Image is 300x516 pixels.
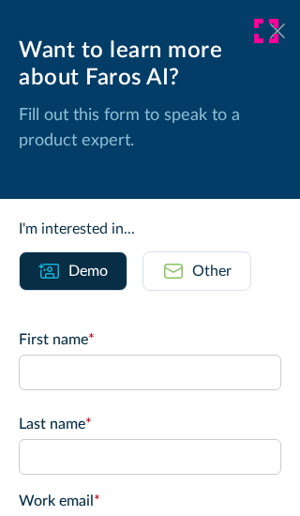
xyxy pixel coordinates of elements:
label: First name [19,328,281,351]
div: I'm interested in... [19,218,281,240]
div: Want to learn more about Faros AI? [19,38,281,92]
label: Work email [19,490,281,512]
div: Other [192,260,232,282]
p: Fill out this form to speak to a product expert. [19,103,281,154]
label: Last name [19,413,281,435]
div: Demo [68,260,108,282]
